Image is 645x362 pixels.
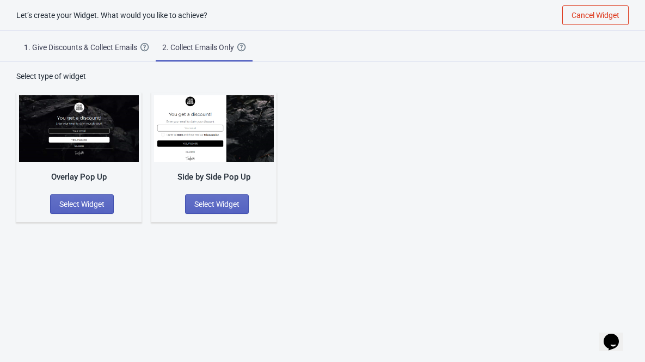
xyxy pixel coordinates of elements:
[154,95,274,162] img: regular_popup.jpg
[16,71,629,82] div: Select type of widget
[154,171,274,183] div: Side by Side Pop Up
[162,42,237,53] div: 2. Collect Emails Only
[59,200,105,208] span: Select Widget
[185,194,249,214] button: Select Widget
[572,11,619,20] span: Cancel Widget
[24,42,140,53] div: 1. Give Discounts & Collect Emails
[562,5,629,25] button: Cancel Widget
[19,171,139,183] div: Overlay Pop Up
[19,95,139,162] img: full_screen_popup.jpg
[599,318,634,351] iframe: chat widget
[50,194,114,214] button: Select Widget
[194,200,239,208] span: Select Widget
